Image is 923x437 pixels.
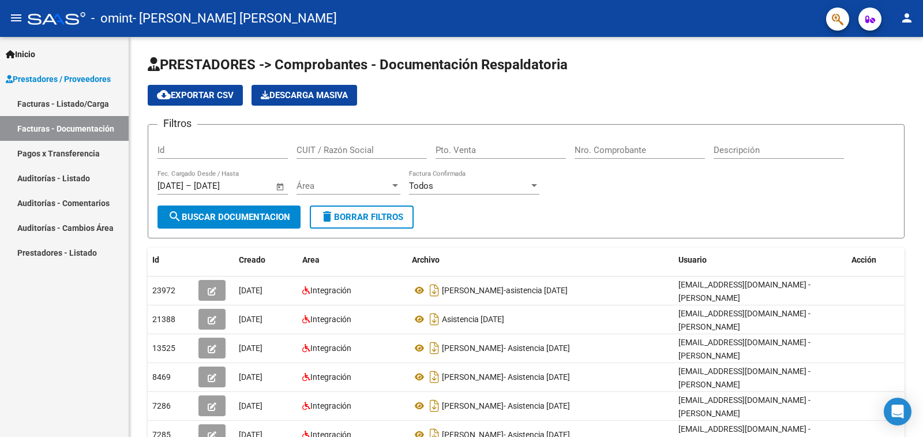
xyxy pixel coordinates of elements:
span: Todos [409,181,433,191]
span: 23972 [152,286,175,295]
button: Borrar Filtros [310,206,414,229]
span: 21388 [152,315,175,324]
datatable-header-cell: Archivo [407,248,674,272]
span: – [186,181,192,191]
span: Integración [310,315,351,324]
span: Área [297,181,390,191]
mat-icon: menu [9,11,23,25]
span: [DATE] [239,315,262,324]
datatable-header-cell: Area [298,248,407,272]
datatable-header-cell: Id [148,248,194,272]
span: [PERSON_NAME]- Asistencia [DATE] [442,401,570,410]
mat-icon: cloud_download [157,88,171,102]
span: [DATE] [239,343,262,353]
span: Inicio [6,48,35,61]
span: Exportar CSV [157,90,234,100]
span: Descarga Masiva [261,90,348,100]
span: [EMAIL_ADDRESS][DOMAIN_NAME] - [PERSON_NAME] [678,309,811,331]
span: Buscar Documentacion [168,212,290,222]
span: [PERSON_NAME]- Asistencia [DATE] [442,343,570,353]
span: [PERSON_NAME]- Asistencia [DATE] [442,372,570,382]
span: Usuario [678,255,707,264]
datatable-header-cell: Usuario [674,248,847,272]
span: Asistencia [DATE] [442,315,504,324]
span: - [PERSON_NAME] [PERSON_NAME] [133,6,337,31]
span: Acción [851,255,876,264]
input: Fecha fin [194,181,250,191]
button: Open calendar [274,180,287,193]
span: Borrar Filtros [320,212,403,222]
i: Descargar documento [427,397,442,415]
span: Integración [310,401,351,410]
span: Integración [310,286,351,295]
span: Integración [310,372,351,382]
div: Open Intercom Messenger [884,398,911,425]
button: Descarga Masiva [252,85,357,106]
span: - omint [91,6,133,31]
span: Area [302,255,320,264]
mat-icon: person [900,11,914,25]
span: 7286 [152,401,171,410]
input: Fecha inicio [157,181,183,191]
datatable-header-cell: Acción [847,248,905,272]
span: 8469 [152,372,171,382]
i: Descargar documento [427,339,442,357]
button: Buscar Documentacion [157,206,301,229]
span: PRESTADORES -> Comprobantes - Documentación Respaldatoria [148,57,568,73]
i: Descargar documento [427,368,442,386]
h3: Filtros [157,115,197,132]
button: Exportar CSV [148,85,243,106]
span: Id [152,255,159,264]
span: Creado [239,255,265,264]
span: 13525 [152,343,175,353]
datatable-header-cell: Creado [234,248,298,272]
span: [DATE] [239,372,262,382]
i: Descargar documento [427,281,442,300]
span: Integración [310,343,351,353]
span: [EMAIL_ADDRESS][DOMAIN_NAME] - [PERSON_NAME] [678,338,811,360]
mat-icon: delete [320,210,334,223]
app-download-masive: Descarga masiva de comprobantes (adjuntos) [252,85,357,106]
span: [EMAIL_ADDRESS][DOMAIN_NAME] - [PERSON_NAME] [678,395,811,418]
i: Descargar documento [427,310,442,328]
span: [EMAIL_ADDRESS][DOMAIN_NAME] - [PERSON_NAME] [678,280,811,302]
span: Prestadores / Proveedores [6,73,111,85]
span: Archivo [412,255,440,264]
span: [DATE] [239,286,262,295]
span: [EMAIL_ADDRESS][DOMAIN_NAME] - [PERSON_NAME] [678,367,811,389]
span: [DATE] [239,401,262,410]
span: [PERSON_NAME]-asistencia [DATE] [442,286,568,295]
mat-icon: search [168,210,182,223]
